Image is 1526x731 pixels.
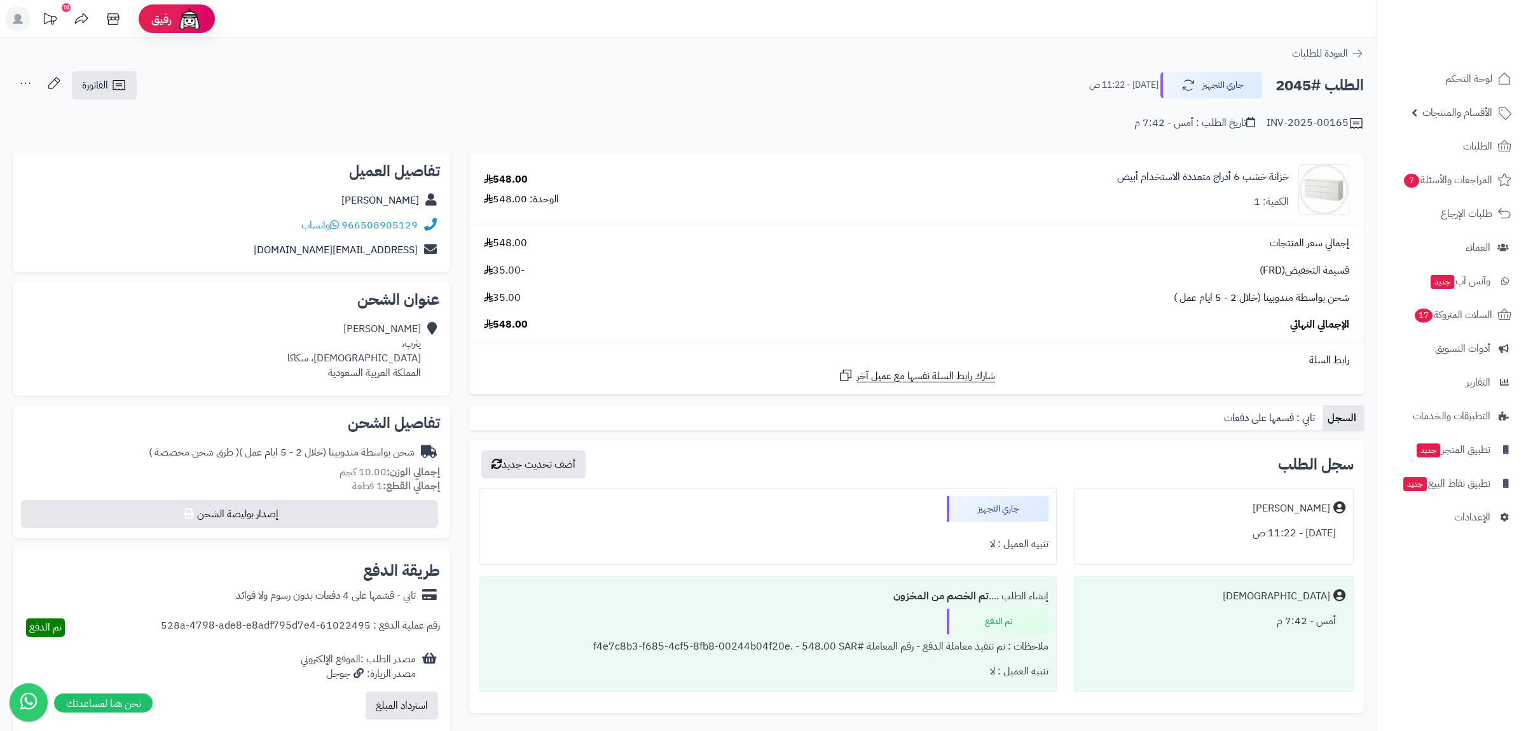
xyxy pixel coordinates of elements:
[1385,266,1518,296] a: وآتس آبجديد
[301,667,416,681] div: مصدر الزيارة: جوجل
[1290,317,1349,332] span: الإجمالي النهائي
[1404,174,1419,188] span: 7
[1415,441,1490,459] span: تطبيق المتجر
[484,172,528,187] div: 548.00
[1417,443,1440,457] span: جديد
[488,532,1048,557] div: تنبيه العميل : لا
[838,368,995,384] a: شارك رابط السلة نفسها مع عميل آخر
[161,618,440,637] div: رقم عملية الدفع : 61022495-528a-4798-ade8-e8adf795d7e4
[1292,46,1364,61] a: العودة للطلبات
[1385,333,1518,364] a: أدوات التسويق
[1292,46,1348,61] span: العودة للطلبات
[488,659,1048,684] div: تنبيه العميل : لا
[340,464,440,480] small: 10.00 كجم
[72,71,137,99] a: الفاتورة
[1385,401,1518,431] a: التطبيقات والخدمات
[1275,73,1364,99] h2: الطلب #2045
[1160,72,1262,99] button: جاري التجهيز
[1385,198,1518,229] a: طلبات الإرجاع
[484,291,521,305] span: 35.00
[1385,232,1518,263] a: العملاء
[488,584,1048,609] div: إنشاء الطلب ....
[484,236,527,251] span: 548.00
[856,369,995,384] span: شارك رابط السلة نفسها مع عميل آخر
[481,450,586,478] button: أضف تحديث جديد
[1445,70,1492,88] span: لوحة التحكم
[21,500,438,528] button: إصدار بوليصة الشحن
[1270,236,1349,251] span: إجمالي سعر المنتجات
[34,6,65,35] a: تحديثات المنصة
[383,478,440,494] strong: إجمالي القطع:
[149,445,239,460] span: ( طرق شحن مخصصة )
[893,588,989,604] b: تم الخصم من المخزون
[1267,116,1364,131] div: INV-2025-00165
[1385,64,1518,94] a: لوحة التحكم
[387,464,440,480] strong: إجمالي الوزن:
[363,563,440,578] h2: طريقة الدفع
[947,496,1048,522] div: جاري التجهيز
[1402,475,1490,492] span: تطبيق نقاط البيع
[1385,131,1518,162] a: الطلبات
[484,317,528,332] span: 548.00
[1299,164,1349,215] img: 1752136123-1746708872495-1702206407-110115010035-1000x1000-90x90.jpg
[366,692,438,720] button: استرداد المبلغ
[1219,405,1323,431] a: تابي : قسمها على دفعات
[23,292,440,307] h2: عنوان الشحن
[1253,501,1330,516] div: [PERSON_NAME]
[1454,508,1490,526] span: الإعدادات
[1431,275,1454,289] span: جديد
[488,634,1048,659] div: ملاحظات : تم تنفيذ معاملة الدفع - رقم المعاملة #f4e7c8b3-f685-4cf5-8fb8-00244b04f20e. - 548.00 SAR
[1385,502,1518,533] a: الإعدادات
[1415,309,1433,323] span: 17
[1385,367,1518,398] a: التقارير
[151,11,172,27] span: رفيق
[474,353,1359,368] div: رابط السلة
[1429,272,1490,290] span: وآتس آب
[1385,468,1518,499] a: تطبيق نقاط البيعجديد
[1466,373,1490,391] span: التقارير
[1254,195,1289,209] div: الكمية: 1
[236,588,416,603] div: تابي - قسّمها على 4 دفعات بدون رسوم ولا فوائد
[1385,300,1518,330] a: السلات المتروكة17
[1403,477,1427,491] span: جديد
[82,78,108,93] span: الفاتورة
[1422,104,1492,122] span: الأقسام والمنتجات
[1134,116,1255,130] div: تاريخ الطلب : أمس - 7:42 م
[1260,263,1349,278] span: قسيمة التخفيض(FRD)
[484,192,559,207] div: الوحدة: 548.00
[1082,521,1345,546] div: [DATE] - 11:22 ص
[1385,435,1518,465] a: تطبيق المتجرجديد
[1082,609,1345,634] div: أمس - 7:42 م
[301,218,339,233] a: واتساب
[352,478,440,494] small: 1 قطعة
[254,242,418,258] a: [EMAIL_ADDRESS][DOMAIN_NAME]
[287,322,421,380] div: [PERSON_NAME] يثرب، [DEMOGRAPHIC_DATA]، سكاكا المملكة العربية السعودية
[1278,457,1354,472] h3: سجل الطلب
[1413,306,1492,324] span: السلات المتروكة
[484,263,525,278] span: -35.00
[1413,407,1490,425] span: التطبيقات والخدمات
[1463,137,1492,155] span: الطلبات
[1435,340,1490,358] span: أدوات التسويق
[1441,205,1492,223] span: طلبات الإرجاع
[1323,405,1364,431] a: السجل
[1466,239,1490,256] span: العملاء
[947,609,1048,634] div: تم الدفع
[1117,170,1289,184] a: خزانة خشب 6 أدراج متعددة الاستخدام أبيض
[1440,10,1514,36] img: logo-2.png
[341,218,418,233] a: 966508905129
[341,193,419,208] a: [PERSON_NAME]
[177,6,202,32] img: ai-face.png
[29,620,62,635] span: تم الدفع
[1223,589,1330,604] div: [DEMOGRAPHIC_DATA]
[1385,165,1518,195] a: المراجعات والأسئلة7
[149,445,415,460] div: شحن بواسطة مندوبينا (خلال 2 - 5 ايام عمل )
[1403,171,1492,189] span: المراجعات والأسئلة
[1089,79,1158,92] small: [DATE] - 11:22 ص
[62,3,71,12] div: 10
[23,415,440,431] h2: تفاصيل الشحن
[1174,291,1349,305] span: شحن بواسطة مندوبينا (خلال 2 - 5 ايام عمل )
[301,652,416,681] div: مصدر الطلب :الموقع الإلكتروني
[23,164,440,179] h2: تفاصيل العميل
